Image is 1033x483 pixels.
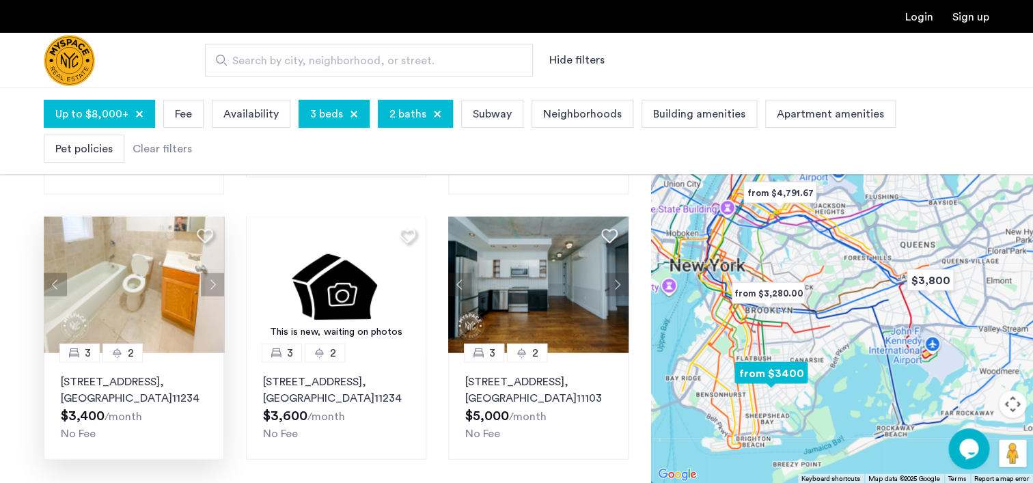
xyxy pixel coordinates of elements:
span: Pet policies [55,141,113,157]
span: Apartment amenities [777,106,884,122]
span: Subway [473,106,512,122]
div: from $4,791.67 [738,177,822,208]
span: $3,400 [61,409,105,422]
span: 3 beds [310,106,343,122]
sub: /month [307,411,345,422]
img: Google [655,465,700,483]
span: 2 [128,344,134,361]
span: 2 baths [389,106,426,122]
a: Cazamio Logo [44,35,95,86]
button: Map camera controls [999,390,1026,417]
span: $3,600 [263,409,307,422]
a: Report a map error [974,473,1029,483]
span: 3 [489,344,495,361]
span: 2 [532,344,538,361]
p: [STREET_ADDRESS] 11234 [263,373,409,406]
div: $3,800 [901,264,959,295]
span: Neighborhoods [543,106,622,122]
a: This is new, waiting on photos [246,216,426,353]
div: from $3,280.00 [726,277,810,308]
span: 2 [330,344,336,361]
p: [STREET_ADDRESS] 11103 [465,373,611,406]
div: from $3400 [729,357,813,388]
span: No Fee [465,428,500,439]
a: Terms (opens in new tab) [948,473,966,483]
div: Clear filters [133,141,192,157]
img: 2.gif [246,216,426,353]
button: Next apartment [201,273,224,296]
span: Map data ©2025 Google [868,475,940,482]
span: Fee [175,106,192,122]
span: 3 [85,344,91,361]
span: Search by city, neighborhood, or street. [232,53,495,69]
a: Open this area in Google Maps (opens a new window) [655,465,700,483]
a: Login [905,12,933,23]
button: Drag Pegman onto the map to open Street View [999,439,1026,467]
button: Previous apartment [44,273,67,296]
sub: /month [105,411,142,422]
button: Next apartment [605,273,629,296]
span: Availability [223,106,279,122]
span: No Fee [263,428,298,439]
span: Up to $8,000+ [55,106,128,122]
div: This is new, waiting on photos [253,325,419,339]
button: Keyboard shortcuts [801,473,860,483]
p: [STREET_ADDRESS] 11234 [61,373,207,406]
span: Building amenities [653,106,745,122]
img: 1996_638586812417045067.jpeg [448,216,629,353]
a: Registration [952,12,989,23]
span: 3 [287,344,293,361]
img: logo [44,35,95,86]
a: 32[STREET_ADDRESS], [GEOGRAPHIC_DATA]11234No Fee [44,353,224,459]
iframe: chat widget [948,428,992,469]
button: Previous apartment [448,273,471,296]
a: 32[STREET_ADDRESS], [GEOGRAPHIC_DATA]11103No Fee [448,353,629,459]
sub: /month [509,411,547,422]
a: 32[STREET_ADDRESS], [GEOGRAPHIC_DATA]11234No Fee [246,353,426,459]
img: a8b926f1-9a91-4e5e-b036-feb4fe78ee5d_638870597702507451.jpeg [44,216,224,353]
button: Show or hide filters [549,52,605,68]
span: No Fee [61,428,96,439]
span: $5,000 [465,409,509,422]
input: Apartment Search [205,44,533,77]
